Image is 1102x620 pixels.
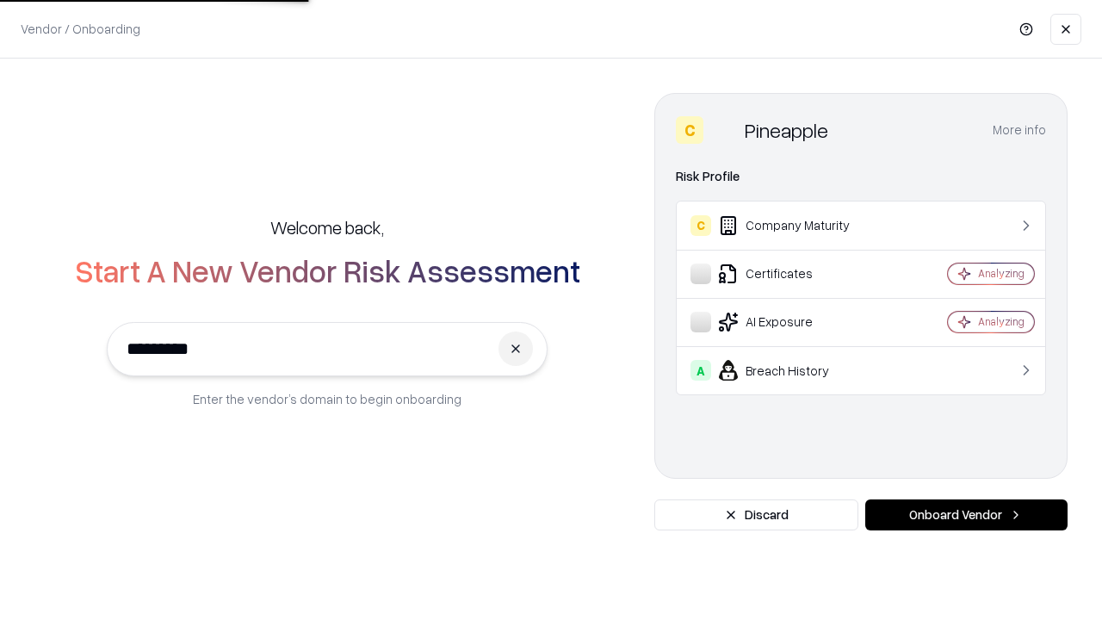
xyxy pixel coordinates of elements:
[270,215,384,239] h5: Welcome back,
[993,115,1046,146] button: More info
[978,266,1025,281] div: Analyzing
[690,360,896,381] div: Breach History
[978,314,1025,329] div: Analyzing
[690,263,896,284] div: Certificates
[745,116,828,144] div: Pineapple
[75,253,580,288] h2: Start A New Vendor Risk Assessment
[710,116,738,144] img: Pineapple
[193,390,461,408] p: Enter the vendor’s domain to begin onboarding
[21,20,140,38] p: Vendor / Onboarding
[654,499,858,530] button: Discard
[676,116,703,144] div: C
[690,215,896,236] div: Company Maturity
[690,312,896,332] div: AI Exposure
[676,166,1046,187] div: Risk Profile
[690,360,711,381] div: A
[865,499,1068,530] button: Onboard Vendor
[690,215,711,236] div: C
